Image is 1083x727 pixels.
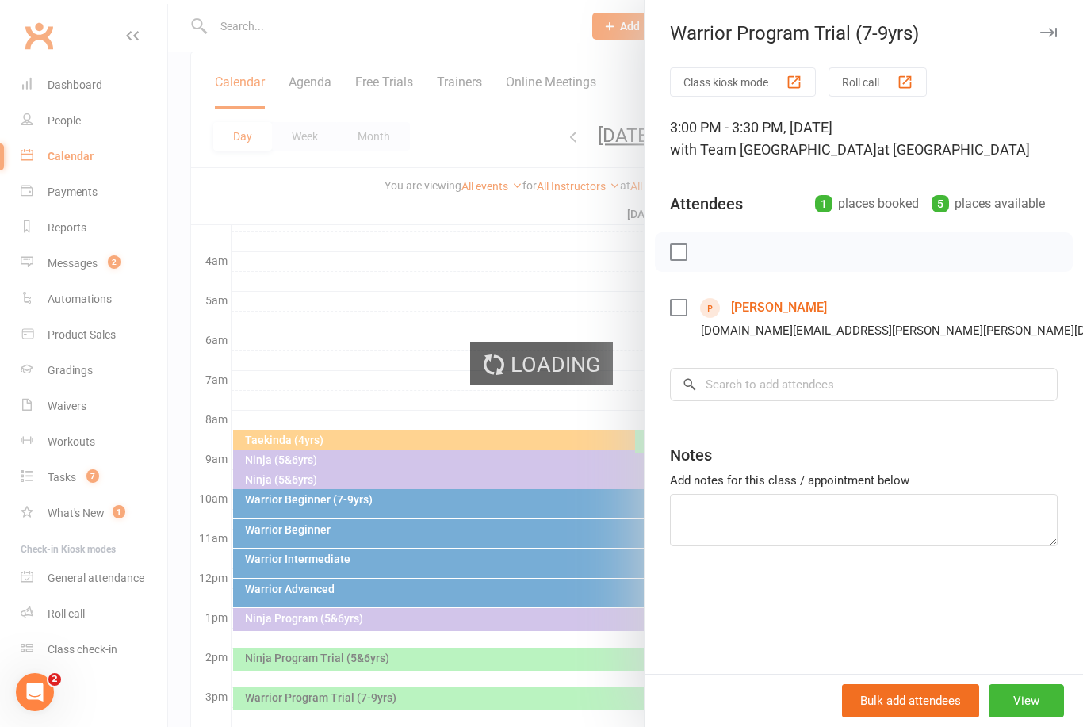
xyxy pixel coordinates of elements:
[731,295,827,320] a: [PERSON_NAME]
[645,22,1083,44] div: Warrior Program Trial (7-9yrs)
[842,684,979,717] button: Bulk add attendees
[670,471,1058,490] div: Add notes for this class / appointment below
[48,673,61,686] span: 2
[670,368,1058,401] input: Search to add attendees
[932,195,949,212] div: 5
[670,193,743,215] div: Attendees
[815,195,832,212] div: 1
[815,193,919,215] div: places booked
[877,141,1030,158] span: at [GEOGRAPHIC_DATA]
[670,141,877,158] span: with Team [GEOGRAPHIC_DATA]
[670,67,816,97] button: Class kiosk mode
[829,67,927,97] button: Roll call
[989,684,1064,717] button: View
[16,673,54,711] iframe: Intercom live chat
[932,193,1045,215] div: places available
[670,117,1058,161] div: 3:00 PM - 3:30 PM, [DATE]
[670,444,712,466] div: Notes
